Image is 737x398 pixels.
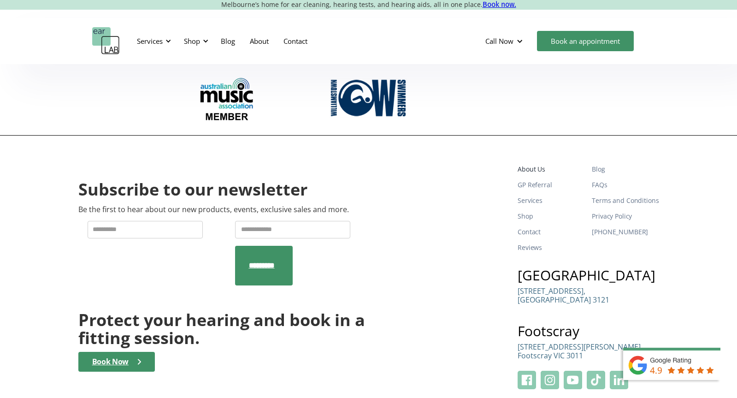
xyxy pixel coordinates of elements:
a: Contact [518,224,584,240]
form: Newsletter Form [78,221,365,285]
div: Services [137,36,163,46]
a: Reviews [518,240,584,255]
a: Shop [518,208,584,224]
p: Be the first to hear about our new products, events, exclusive sales and more. [78,205,349,214]
a: [PHONE_NUMBER] [592,224,659,240]
iframe: reCAPTCHA [88,246,228,282]
a: Blog [213,28,242,54]
a: About [242,28,276,54]
a: [STREET_ADDRESS],[GEOGRAPHIC_DATA] 3121 [518,287,609,311]
a: [STREET_ADDRESS][PERSON_NAME]Footscray VIC 3011 [518,343,641,367]
img: Linkeidn Logo [610,371,628,389]
div: Services [131,27,174,55]
h3: [GEOGRAPHIC_DATA] [518,268,659,282]
a: Privacy Policy [592,208,659,224]
img: Facebook Logo [518,371,536,389]
p: [STREET_ADDRESS][PERSON_NAME] Footscray VIC 3011 [518,343,641,360]
div: Book Now [92,357,129,366]
a: GP Referral [518,177,584,193]
a: Book Now [78,352,155,372]
div: Call Now [485,36,513,46]
a: Contact [276,28,315,54]
div: Shop [178,27,211,55]
img: Instagram Logo [541,371,559,389]
p: [STREET_ADDRESS], [GEOGRAPHIC_DATA] 3121 [518,287,609,304]
a: Terms and Conditions [592,193,659,208]
h3: Footscray [518,324,659,338]
h2: Subscribe to our newsletter [78,179,307,201]
div: Call Now [478,27,532,55]
a: Services [518,193,584,208]
div: Shop [184,36,200,46]
a: FAQs [592,177,659,193]
a: About Us [518,161,584,177]
a: Book an appointment [537,31,634,51]
h2: Protect your hearing and book in a fitting session. [78,311,365,347]
a: Blog [592,161,659,177]
a: home [92,27,120,55]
